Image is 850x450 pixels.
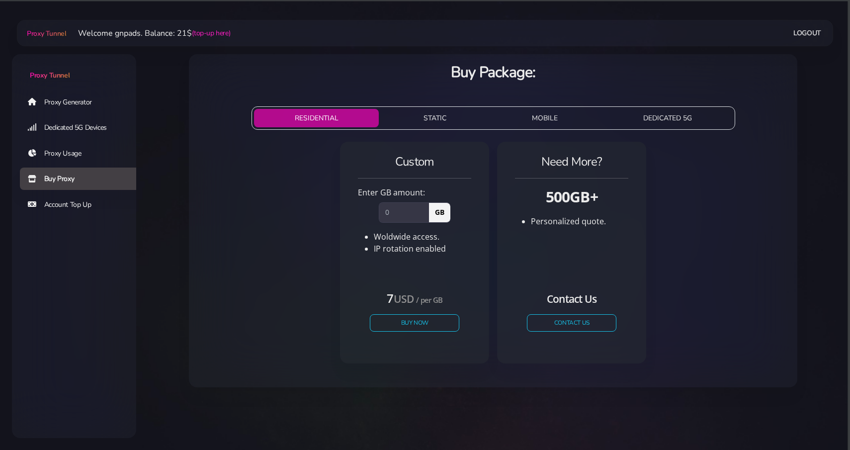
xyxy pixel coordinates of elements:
a: Logout [793,24,821,42]
button: MOBILE [491,109,598,127]
li: IP rotation enabled [374,243,471,255]
h4: Custom [358,154,471,170]
a: CONTACT US [527,314,616,332]
a: Proxy Tunnel [12,54,136,81]
div: Enter GB amount: [352,186,477,198]
a: Proxy Generator [20,90,144,113]
input: 0 [379,202,429,222]
a: Dedicated 5G Devices [20,116,144,139]
h4: Need More? [515,154,628,170]
li: Welcome gnpads. Balance: 21$ [66,27,230,39]
button: RESIDENTIAL [254,109,379,127]
iframe: Webchat Widget [793,393,838,438]
li: Woldwide access. [374,231,471,243]
a: Buy Proxy [20,168,144,190]
a: (top-up here) [192,28,230,38]
span: Proxy Tunnel [27,29,66,38]
span: GB [428,202,450,222]
h3: Buy Package: [197,62,789,83]
a: Proxy Usage [20,142,144,165]
small: / per GB [416,295,442,305]
span: Proxy Tunnel [30,71,70,80]
a: Account Top Up [20,193,144,216]
h4: 7 [370,290,459,306]
a: Proxy Tunnel [25,25,66,41]
li: Personalized quote. [531,215,628,227]
button: DEDICATED 5G [602,109,733,127]
button: STATIC [383,109,487,127]
button: Buy Now [370,314,459,332]
small: Contact Us [547,292,596,306]
h3: 500GB+ [515,186,628,207]
small: USD [393,292,414,306]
